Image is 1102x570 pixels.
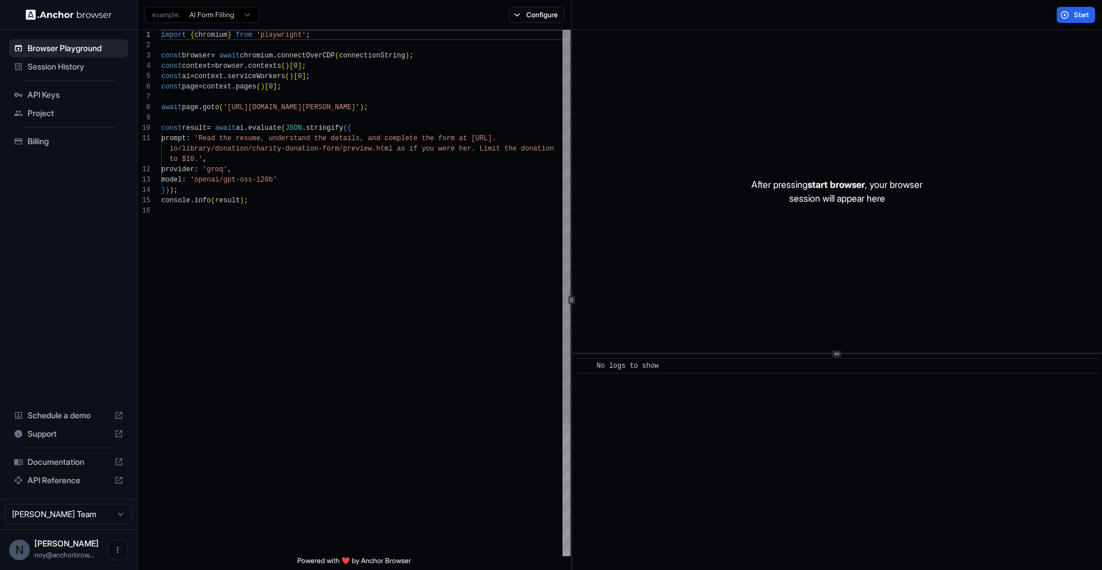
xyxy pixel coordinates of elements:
span: Support [28,428,110,440]
span: context [195,72,223,80]
div: Documentation [9,453,128,471]
div: API Keys [9,86,128,104]
span: ai [236,124,244,132]
span: evaluate [248,124,281,132]
span: { [190,31,194,39]
span: result [215,197,240,205]
span: await [161,103,182,111]
span: prompt [161,134,186,142]
span: . [231,83,235,91]
div: 7 [138,92,150,102]
span: info [195,197,211,205]
span: ] [302,72,306,80]
span: const [161,62,182,70]
div: 4 [138,61,150,71]
div: 9 [138,113,150,123]
span: : [182,176,186,184]
div: 8 [138,102,150,113]
span: { [347,124,351,132]
span: Schedule a demo [28,410,110,421]
span: io/library/donation/charity-donation-form/preview. [169,145,376,153]
span: } [227,31,231,39]
span: start browser [808,179,865,190]
span: Billing [28,136,123,147]
span: '[URL][DOMAIN_NAME][PERSON_NAME]' [223,103,360,111]
span: const [161,83,182,91]
span: . [199,103,203,111]
span: page [182,103,199,111]
span: noy@anchorbrowser.io [34,550,94,559]
span: page [182,83,199,91]
div: Project [9,104,128,122]
div: 11 [138,133,150,144]
span: example: [152,10,180,20]
span: connectOverCDP [277,52,335,60]
span: ( [211,197,215,205]
div: Billing [9,132,128,151]
div: 2 [138,40,150,51]
div: 14 [138,185,150,195]
span: const [161,72,182,80]
span: context [182,62,211,70]
span: . [244,62,248,70]
span: , [203,155,207,163]
p: After pressing , your browser session will appear here [751,178,922,205]
span: [ [289,62,293,70]
span: Documentation [28,456,110,468]
div: 13 [138,175,150,185]
span: import [161,31,186,39]
span: ( [219,103,223,111]
span: model [161,176,182,184]
div: 1 [138,30,150,40]
span: const [161,52,182,60]
span: . [244,124,248,132]
span: ( [257,83,261,91]
span: 'openai/gpt-oss-120b' [190,176,277,184]
span: ai [182,72,190,80]
div: 6 [138,82,150,92]
span: ( [335,52,339,60]
span: } [161,186,165,194]
span: Start [1074,10,1090,20]
span: ) [261,83,265,91]
span: stringify [306,124,343,132]
span: , [227,165,231,174]
span: = [199,83,203,91]
span: browser [215,62,244,70]
span: . [273,52,277,60]
div: 5 [138,71,150,82]
span: Noy Meir [34,538,99,548]
span: from [236,31,253,39]
span: [ [265,83,269,91]
span: await [215,124,236,132]
div: Browser Playground [9,39,128,57]
div: Session History [9,57,128,76]
span: browser [182,52,211,60]
span: 'playwright' [257,31,306,39]
span: : [195,165,199,174]
div: 16 [138,206,150,216]
span: provider [161,165,195,174]
span: chromium [240,52,273,60]
span: result [182,124,207,132]
span: serviceWorkers [227,72,285,80]
span: console [161,197,190,205]
span: API Reference [28,475,110,486]
span: API Keys [28,89,123,101]
span: chromium [195,31,228,39]
span: ; [244,197,248,205]
span: ​ [583,360,588,372]
span: ; [277,83,281,91]
span: 0 [298,72,302,80]
span: ] [298,62,302,70]
div: 15 [138,195,150,206]
span: contexts [248,62,281,70]
span: context [203,83,231,91]
button: Configure [509,7,564,23]
span: ; [174,186,178,194]
span: ; [306,31,310,39]
div: N [9,540,30,560]
span: Browser Playground [28,43,123,54]
span: = [211,52,215,60]
span: ) [165,186,169,194]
